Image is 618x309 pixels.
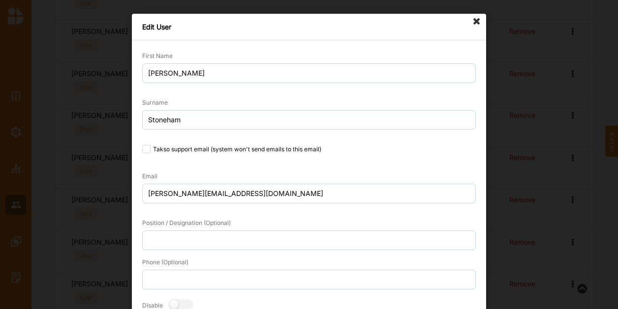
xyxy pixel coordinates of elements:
[142,219,231,227] label: Position / Designation (Optional)
[142,145,321,153] label: Takso support email (system won't send emails to this email)
[142,98,168,107] label: Surname
[132,14,486,40] div: Edit User
[142,258,188,266] label: Phone (Optional)
[142,172,157,180] label: Email
[142,52,173,60] label: First Name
